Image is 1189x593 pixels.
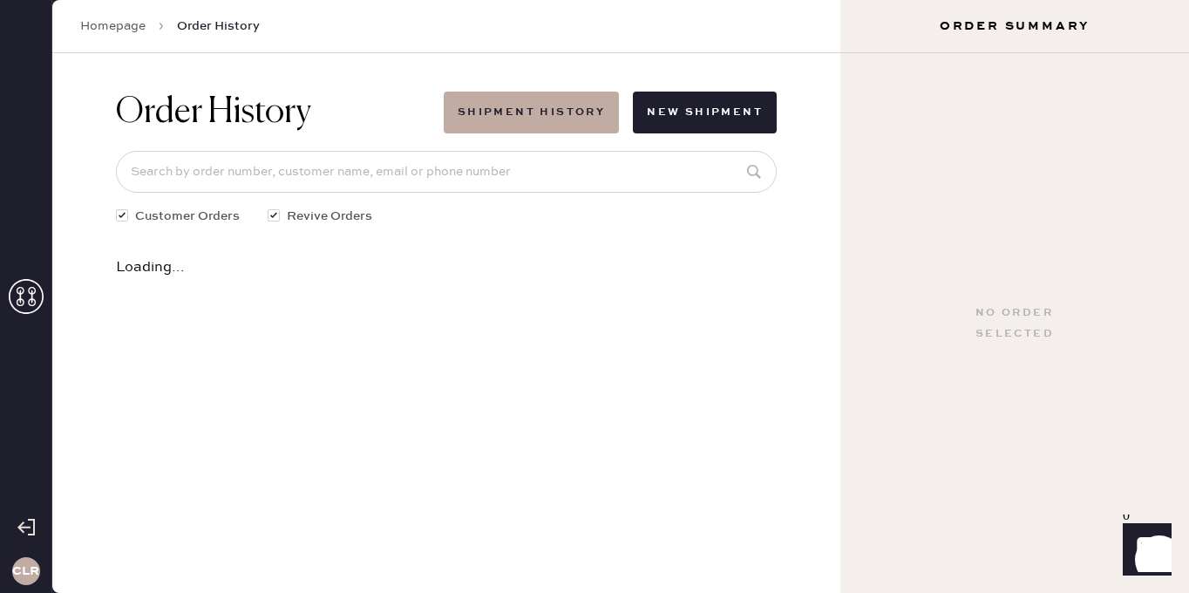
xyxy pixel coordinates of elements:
[1106,515,1181,590] iframe: Front Chat
[116,261,777,275] div: Loading...
[135,207,240,226] span: Customer Orders
[80,17,146,35] a: Homepage
[840,17,1189,35] h3: Order Summary
[116,151,777,193] input: Search by order number, customer name, email or phone number
[975,303,1054,344] div: No order selected
[177,17,260,35] span: Order History
[12,565,39,577] h3: CLR
[633,92,777,133] button: New Shipment
[116,92,311,133] h1: Order History
[444,92,619,133] button: Shipment History
[287,207,372,226] span: Revive Orders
